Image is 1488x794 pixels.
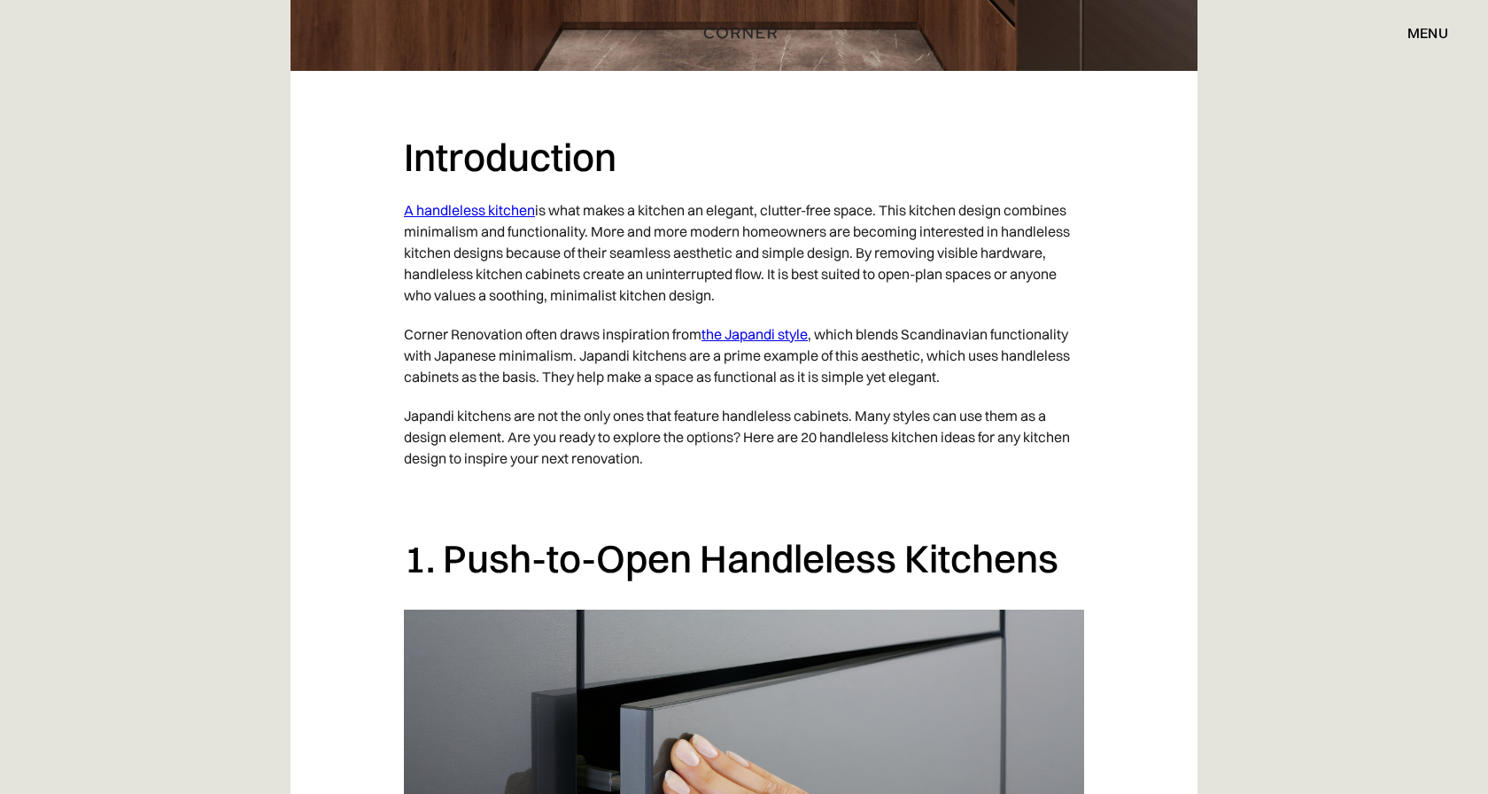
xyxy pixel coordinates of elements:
[685,21,803,44] a: home
[404,534,1084,583] h2: 1. Push-to-Open Handleless Kitchens
[404,396,1084,478] p: Japandi kitchens are not the only ones that feature handleless cabinets. Many styles can use them...
[404,315,1084,396] p: Corner Renovation often draws inspiration from , which blends Scandinavian functionality with Jap...
[1407,26,1448,40] div: menu
[404,478,1084,517] p: ‍
[701,325,808,343] a: the Japandi style
[1390,18,1448,48] div: menu
[404,133,1084,182] h2: Introduction
[404,201,535,219] a: A handleless kitchen
[404,191,1084,315] p: is what makes a kitchen an elegant, clutter-free space. This kitchen design combines minimalism a...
